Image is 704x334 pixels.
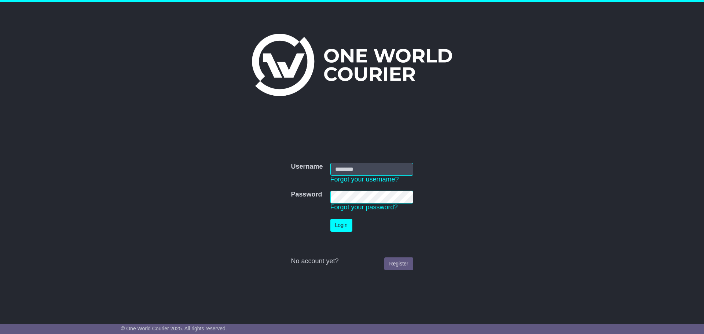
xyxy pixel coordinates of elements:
div: No account yet? [291,257,413,265]
span: © One World Courier 2025. All rights reserved. [121,326,227,331]
a: Forgot your username? [330,176,399,183]
label: Password [291,191,322,199]
a: Register [384,257,413,270]
button: Login [330,219,352,232]
img: One World [252,34,452,96]
label: Username [291,163,323,171]
a: Forgot your password? [330,203,398,211]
